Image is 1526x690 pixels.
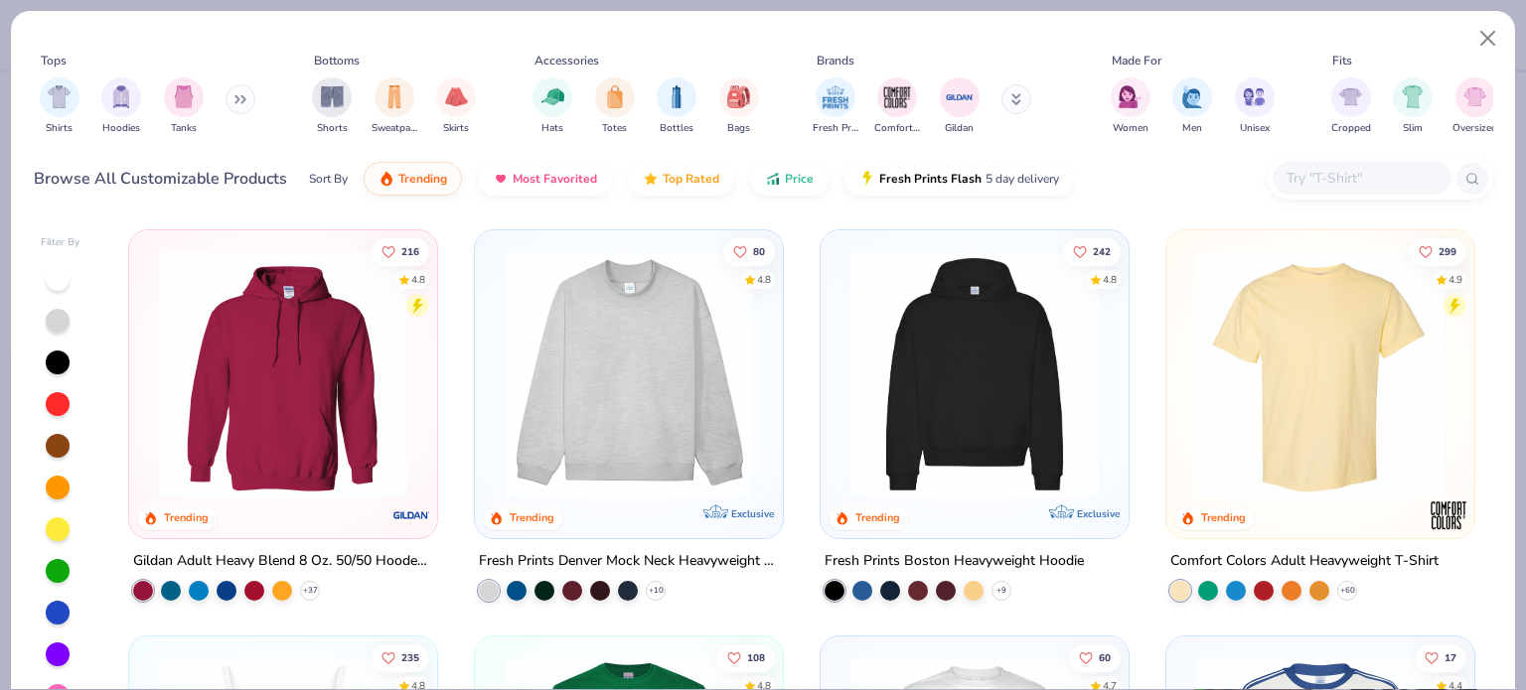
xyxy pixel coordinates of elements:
span: Shorts [317,121,348,136]
img: Sweatpants Image [383,85,405,108]
div: 4.9 [1449,272,1462,287]
button: filter button [312,77,352,136]
div: Brands [817,52,854,69]
img: Unisex Image [1243,85,1266,108]
span: Fresh Prints [813,121,858,136]
button: Like [373,643,430,671]
span: 242 [1093,246,1111,256]
button: Price [750,162,829,196]
div: filter for Hoodies [101,77,141,136]
span: Most Favorited [513,171,597,187]
div: 4.8 [757,272,771,287]
button: filter button [101,77,141,136]
button: filter button [595,77,635,136]
span: Skirts [443,121,469,136]
input: Try "T-Shirt" [1285,167,1438,190]
button: filter button [436,77,476,136]
span: Top Rated [663,171,719,187]
div: Bottoms [314,52,360,69]
div: filter for Women [1111,77,1150,136]
span: 235 [402,652,420,662]
span: Trending [398,171,447,187]
span: Bags [727,121,750,136]
span: Bottles [660,121,693,136]
button: Like [1409,237,1466,265]
button: Like [1069,643,1121,671]
img: Women Image [1119,85,1142,108]
button: Fresh Prints Flash5 day delivery [844,162,1074,196]
span: Cropped [1331,121,1371,136]
div: filter for Gildan [940,77,980,136]
img: Shirts Image [48,85,71,108]
div: 4.8 [412,272,426,287]
button: filter button [1235,77,1275,136]
span: 80 [753,246,765,256]
button: Like [723,237,775,265]
img: Oversized Image [1463,85,1486,108]
img: Fresh Prints Image [821,82,850,112]
div: filter for Totes [595,77,635,136]
button: Close [1469,20,1507,58]
button: Top Rated [628,162,734,196]
span: 17 [1445,652,1456,662]
span: Totes [602,121,627,136]
span: Women [1113,121,1148,136]
span: + 9 [996,585,1006,597]
div: filter for Skirts [436,77,476,136]
button: filter button [940,77,980,136]
span: + 60 [1339,585,1354,597]
button: Like [717,643,775,671]
img: 01756b78-01f6-4cc6-8d8a-3c30c1a0c8ac [149,250,417,498]
img: Gildan logo [391,495,431,535]
img: Hats Image [541,85,564,108]
div: filter for Shorts [312,77,352,136]
div: Filter By [41,235,80,250]
span: 108 [747,652,765,662]
span: Hoodies [102,121,140,136]
span: Oversized [1452,121,1497,136]
button: Like [1063,237,1121,265]
img: TopRated.gif [643,171,659,187]
button: filter button [1393,77,1433,136]
img: most_fav.gif [493,171,509,187]
img: 91acfc32-fd48-4d6b-bdad-a4c1a30ac3fc [840,250,1109,498]
img: Shorts Image [321,85,344,108]
button: filter button [719,77,759,136]
span: 299 [1439,246,1456,256]
div: filter for Hats [533,77,572,136]
img: Comfort Colors Image [882,82,912,112]
button: filter button [1172,77,1212,136]
span: Fresh Prints Flash [879,171,982,187]
span: + 37 [303,585,318,597]
div: Sort By [309,170,348,188]
div: filter for Bottles [657,77,696,136]
button: filter button [813,77,858,136]
img: Bottles Image [666,85,687,108]
span: Gildan [945,121,974,136]
button: filter button [1111,77,1150,136]
div: Comfort Colors Adult Heavyweight T-Shirt [1170,549,1439,574]
div: filter for Shirts [40,77,79,136]
div: filter for Cropped [1331,77,1371,136]
img: flash.gif [859,171,875,187]
span: Price [785,171,814,187]
button: filter button [40,77,79,136]
span: 216 [402,246,420,256]
span: Comfort Colors [874,121,920,136]
span: Exclusive [1077,507,1120,520]
div: Made For [1112,52,1161,69]
button: filter button [1331,77,1371,136]
div: Accessories [534,52,599,69]
button: filter button [657,77,696,136]
div: filter for Fresh Prints [813,77,858,136]
img: Tanks Image [173,85,195,108]
img: Slim Image [1402,85,1424,108]
div: 4.8 [1103,272,1117,287]
span: Unisex [1240,121,1270,136]
button: Like [1415,643,1466,671]
div: Gildan Adult Heavy Blend 8 Oz. 50/50 Hooded Sweatshirt [133,549,433,574]
div: Browse All Customizable Products [34,167,287,191]
button: filter button [1452,77,1497,136]
div: Fits [1332,52,1352,69]
img: Gildan Image [945,82,975,112]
